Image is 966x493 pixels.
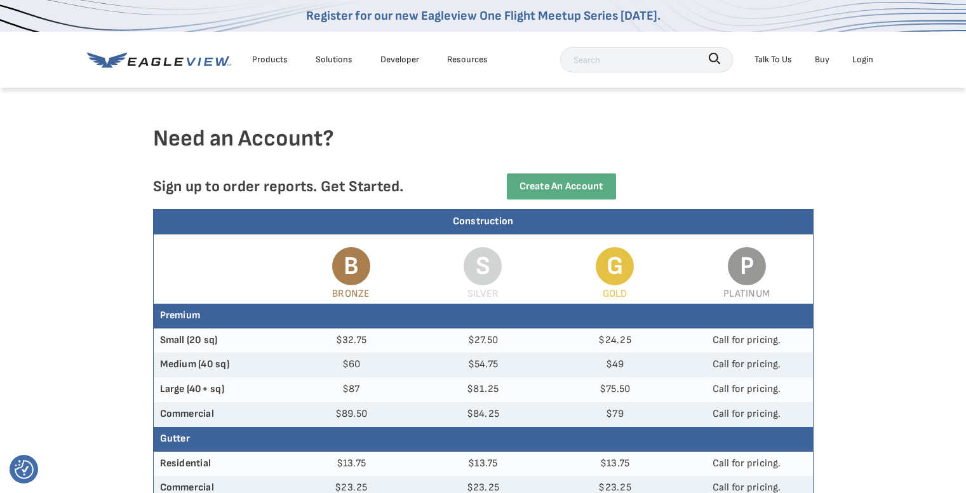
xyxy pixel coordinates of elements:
[154,304,813,328] th: Premium
[153,177,463,196] p: Sign up to order reports. Get Started.
[447,51,488,67] div: Resources
[306,8,661,24] a: Register for our new Eagleview One Flight Meetup Series [DATE].
[755,51,792,67] div: Talk To Us
[723,288,770,300] span: Platinum
[596,247,634,285] span: G
[815,51,829,67] a: Buy
[417,377,549,402] td: $81.25
[417,353,549,377] td: $54.75
[285,402,417,427] td: $89.50
[549,377,681,402] td: $75.50
[380,51,419,67] a: Developer
[464,247,502,285] span: S
[603,288,627,300] span: Gold
[332,247,370,285] span: B
[681,452,813,476] td: Call for pricing.
[316,51,352,67] div: Solutions
[153,125,814,173] h4: Need an Account?
[154,353,286,377] th: Medium (40 sq)
[549,452,681,476] td: $13.75
[332,288,370,300] span: Bronze
[417,402,549,427] td: $84.25
[549,328,681,353] td: $24.25
[560,47,733,72] input: Search
[507,173,616,199] a: Create an Account
[252,51,288,67] div: Products
[154,402,286,427] th: Commercial
[549,402,681,427] td: $79
[681,328,813,353] td: Call for pricing.
[728,247,766,285] span: P
[154,328,286,353] th: Small (20 sq)
[681,402,813,427] td: Call for pricing.
[154,452,286,476] th: Residential
[154,210,813,234] div: Construction
[417,452,549,476] td: $13.75
[467,288,499,300] span: Silver
[285,328,417,353] td: $32.75
[852,51,873,67] div: Login
[285,452,417,476] td: $13.75
[15,460,34,479] img: Revisit consent button
[417,328,549,353] td: $27.50
[681,377,813,402] td: Call for pricing.
[154,377,286,402] th: Large (40+ sq)
[285,353,417,377] td: $60
[15,460,34,479] button: Consent Preferences
[285,377,417,402] td: $87
[681,353,813,377] td: Call for pricing.
[549,353,681,377] td: $49
[154,427,813,452] th: Gutter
